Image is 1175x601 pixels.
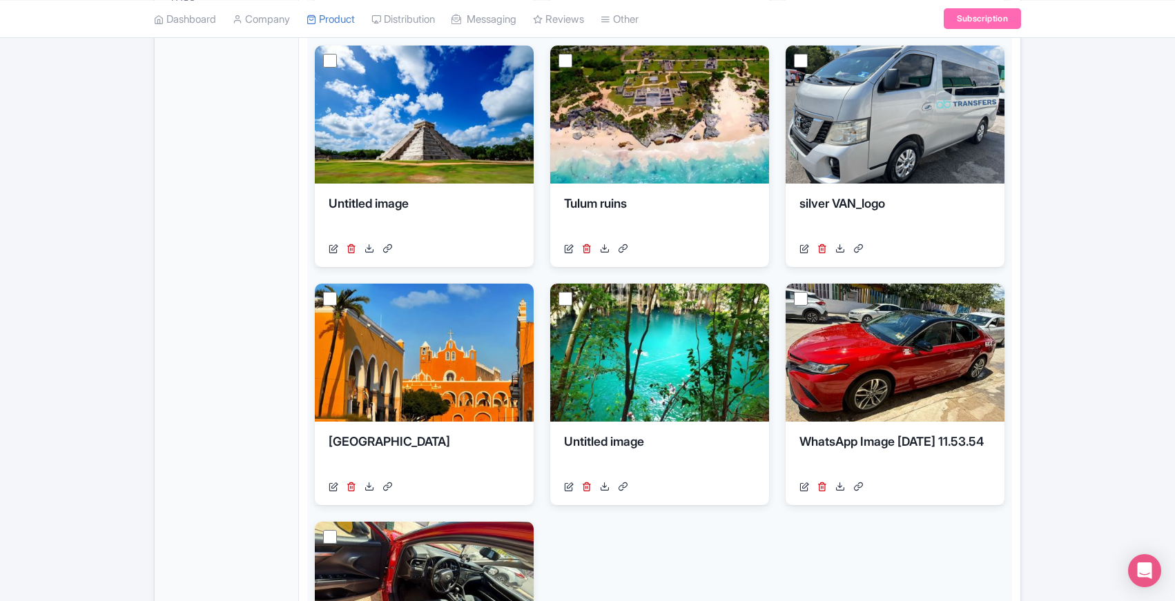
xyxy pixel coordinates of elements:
div: Untitled image [329,195,520,236]
div: Open Intercom Messenger [1128,554,1161,587]
div: [GEOGRAPHIC_DATA] [329,433,520,474]
div: WhatsApp Image [DATE] 11.53.54 [799,433,991,474]
div: Untitled image [564,433,755,474]
div: Tulum ruins [564,195,755,236]
a: Subscription [944,8,1021,29]
div: silver VAN_logo [799,195,991,236]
